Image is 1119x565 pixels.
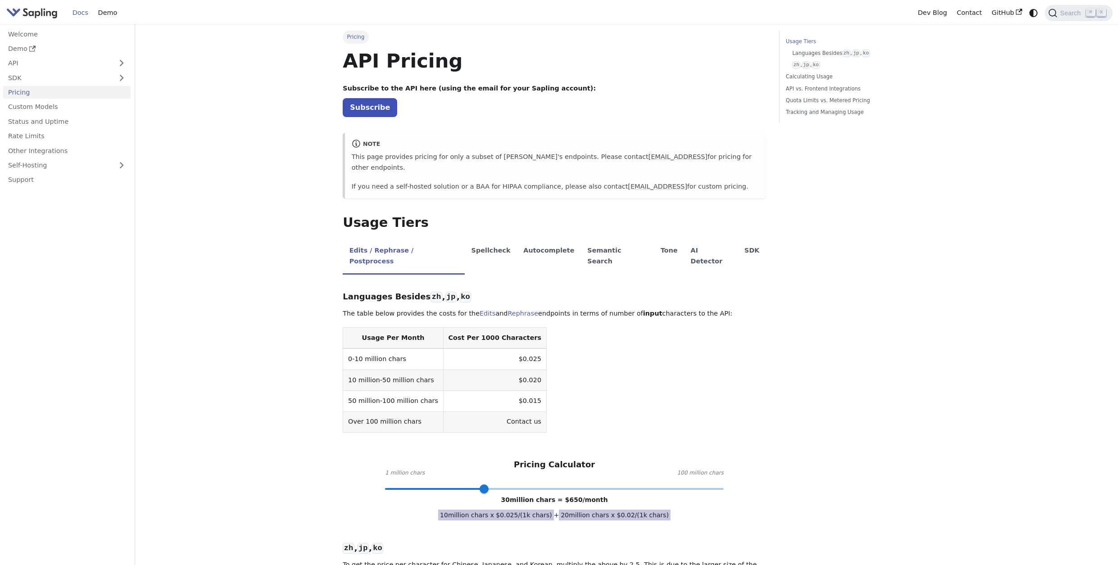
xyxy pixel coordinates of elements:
li: Autocomplete [517,239,581,275]
th: Cost Per 1000 Characters [443,328,546,349]
td: 10 million-50 million chars [343,370,443,390]
button: Expand sidebar category 'SDK' [113,71,131,84]
span: 30 million chars = $ 650 /month [501,496,608,503]
a: Sapling.ai [6,6,61,19]
td: $0.015 [443,391,546,411]
a: API vs. Frontend Integrations [786,85,908,93]
code: jp [358,543,369,554]
kbd: K [1097,9,1106,17]
a: Rephrase [507,310,538,317]
code: zh [430,292,442,303]
button: Expand sidebar category 'API' [113,57,131,70]
h3: Pricing Calculator [514,460,595,470]
code: ko [460,292,471,303]
a: [EMAIL_ADDRESS] [648,153,707,160]
nav: Breadcrumbs [343,31,766,43]
a: Welcome [3,27,131,41]
code: zh [792,61,800,69]
td: Contact us [443,411,546,432]
div: note [352,139,760,150]
a: Docs [68,6,93,20]
li: Edits / Rephrase / Postprocess [343,239,465,275]
a: Rate Limits [3,130,131,143]
a: Demo [3,42,131,55]
a: [EMAIL_ADDRESS] [628,183,687,190]
td: 0-10 million chars [343,348,443,370]
a: Dev Blog [913,6,951,20]
code: ko [812,61,820,69]
button: Search (Command+K) [1045,5,1112,21]
a: Other Integrations [3,144,131,157]
p: If you need a self-hosted solution or a BAA for HIPAA compliance, please also contact for custom ... [352,181,760,192]
a: GitHub [987,6,1027,20]
a: Languages Besideszh,jp,ko [792,49,905,58]
span: Search [1057,9,1086,17]
span: + [554,511,559,519]
a: Pricing [3,86,131,99]
code: jp [802,61,810,69]
li: Tone [654,239,684,275]
button: Switch between dark and light mode (currently system mode) [1027,6,1040,19]
li: SDK [738,239,766,275]
span: Pricing [343,31,368,43]
p: The table below provides the costs for the and endpoints in terms of number of characters to the ... [343,308,766,319]
a: zh,jp,ko [792,61,905,69]
a: Status and Uptime [3,115,131,128]
kbd: ⌘ [1086,9,1095,17]
code: ko [372,543,383,554]
td: $0.020 [443,370,546,390]
a: Subscribe [343,98,397,117]
a: Edits [480,310,495,317]
a: Calculating Usage [786,72,908,81]
li: AI Detector [684,239,738,275]
span: 10 million chars x $ 0.025 /(1k chars) [438,510,554,520]
h3: Languages Besides , , [343,292,766,302]
td: Over 100 million chars [343,411,443,432]
strong: Subscribe to the API here (using the email for your Sapling account): [343,85,596,92]
a: Self-Hosting [3,159,131,172]
code: ko [862,50,870,57]
td: $0.025 [443,348,546,370]
code: zh [343,543,354,554]
h2: Usage Tiers [343,215,766,231]
a: Contact [952,6,987,20]
a: Demo [93,6,122,20]
span: 1 million chars [385,469,425,478]
a: API [3,57,113,70]
h1: API Pricing [343,49,766,73]
a: Quota Limits vs. Metered Pricing [786,96,908,105]
a: Support [3,173,131,186]
h3: , , [343,543,766,553]
strong: input [643,310,662,317]
a: Tracking and Managing Usage [786,108,908,117]
a: Custom Models [3,100,131,113]
a: Usage Tiers [786,37,908,46]
code: jp [852,50,860,57]
th: Usage Per Month [343,328,443,349]
span: 100 million chars [677,469,724,478]
li: Semantic Search [581,239,654,275]
code: zh [843,50,851,57]
img: Sapling.ai [6,6,58,19]
li: Spellcheck [465,239,517,275]
p: This page provides pricing for only a subset of [PERSON_NAME]'s endpoints. Please contact for pri... [352,152,760,173]
a: SDK [3,71,113,84]
span: 20 million chars x $ 0.02 /(1k chars) [559,510,670,520]
code: jp [445,292,457,303]
td: 50 million-100 million chars [343,391,443,411]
